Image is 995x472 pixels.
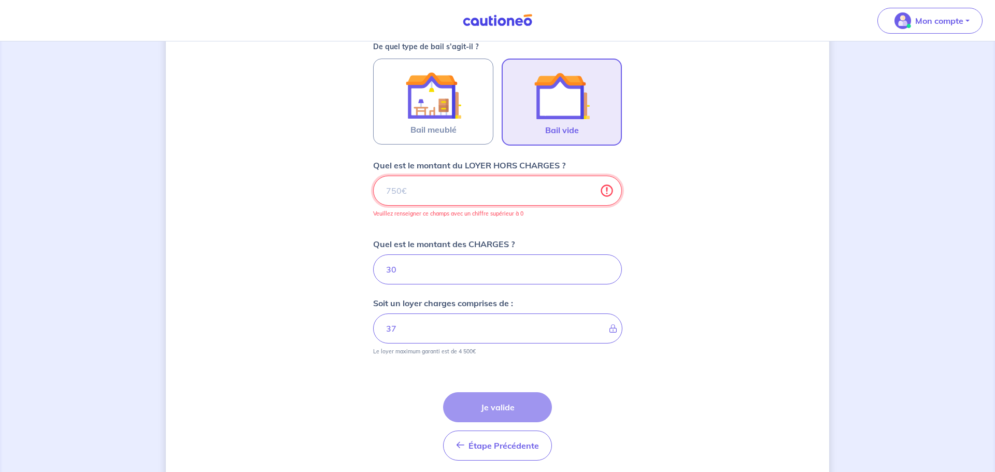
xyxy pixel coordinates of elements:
img: illu_empty_lease.svg [534,68,590,124]
span: Bail vide [545,124,579,136]
input: 750€ [373,176,622,206]
img: Cautioneo [459,14,536,27]
p: Quel est le montant des CHARGES ? [373,238,515,250]
p: Veuillez renseigner ce champs avec un chiffre supérieur à 0 [373,210,622,217]
p: Quel est le montant du LOYER HORS CHARGES ? [373,159,565,171]
span: Bail meublé [410,123,457,136]
button: illu_account_valid_menu.svgMon compte [877,8,983,34]
span: Étape Précédente [468,440,539,451]
p: Le loyer maximum garanti est de 4 500€ [373,348,476,355]
input: - € [373,313,622,344]
input: 80 € [373,254,622,284]
p: De quel type de bail s’agit-il ? [373,43,622,50]
img: illu_account_valid_menu.svg [894,12,911,29]
button: Étape Précédente [443,431,552,461]
p: Mon compte [915,15,963,27]
p: Soit un loyer charges comprises de : [373,297,513,309]
img: illu_furnished_lease.svg [405,67,461,123]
